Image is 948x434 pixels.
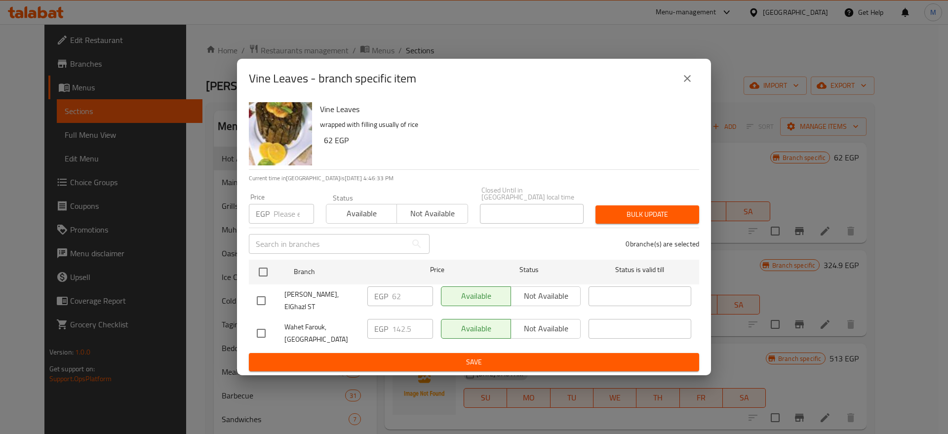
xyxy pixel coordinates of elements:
[326,204,397,224] button: Available
[595,205,699,224] button: Bulk update
[256,208,270,220] p: EGP
[294,266,396,278] span: Branch
[249,174,699,183] p: Current time in [GEOGRAPHIC_DATA] is [DATE] 4:46:33 PM
[478,264,581,276] span: Status
[284,288,359,313] span: [PERSON_NAME], ElGhazl ST
[675,67,699,90] button: close
[374,290,388,302] p: EGP
[374,323,388,335] p: EGP
[603,208,691,221] span: Bulk update
[320,102,691,116] h6: Vine Leaves
[249,234,407,254] input: Search in branches
[274,204,314,224] input: Please enter price
[404,264,470,276] span: Price
[257,356,691,368] span: Save
[249,102,312,165] img: Vine Leaves
[396,204,468,224] button: Not available
[320,118,691,131] p: wrapped with filling usually of rice
[392,286,433,306] input: Please enter price
[324,133,691,147] h6: 62 EGP
[392,319,433,339] input: Please enter price
[330,206,393,221] span: Available
[249,71,416,86] h2: Vine Leaves - branch specific item
[401,206,464,221] span: Not available
[249,353,699,371] button: Save
[626,239,699,249] p: 0 branche(s) are selected
[284,321,359,346] span: Wahet Farouk, [GEOGRAPHIC_DATA]
[589,264,691,276] span: Status is valid till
